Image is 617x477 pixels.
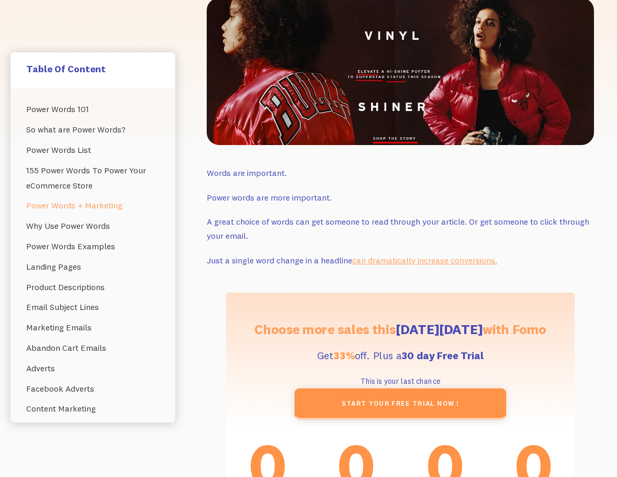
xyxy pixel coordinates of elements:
p: Just a single word change in a headline [207,253,594,268]
a: Final Powerful Thoughts [26,419,160,439]
a: can dramatically increase conversions. [352,255,497,265]
a: Product Descriptions [26,277,160,297]
span: [DATE][DATE] [396,321,483,338]
div: Choose more sales this with Fomo [254,321,546,338]
a: Why Use Power Words [26,216,160,236]
a: 155 Power Words To Power Your eCommerce Store [26,160,160,196]
a: Facebook Adverts [26,379,160,399]
a: Landing Pages [26,257,160,277]
p: Power words are more important. [207,191,594,205]
a: Adverts [26,358,160,379]
a: Abandon Cart Emails [26,338,160,358]
div: Get off. Plus a [254,349,546,362]
div: This is your last chance [254,375,546,389]
h5: Table Of Content [26,63,160,75]
p: A great choice of words can get someone to read through your article. Or get someone to click thr... [207,215,594,242]
a: Power Words 101 [26,99,160,119]
span: 30 day Free Trial [401,349,484,362]
a: Power Words List [26,140,160,160]
a: Content Marketing [26,398,160,419]
span: 33% [333,349,355,362]
a: So what are Power Words? [26,119,160,140]
a: Email Subject Lines [26,297,160,317]
a: Start your free trial now ! [294,388,506,419]
a: Power Words Examples [26,236,160,257]
a: Power Words + Marketing [26,195,160,216]
a: Marketing Emails [26,317,160,338]
p: Words are important. [207,166,594,180]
